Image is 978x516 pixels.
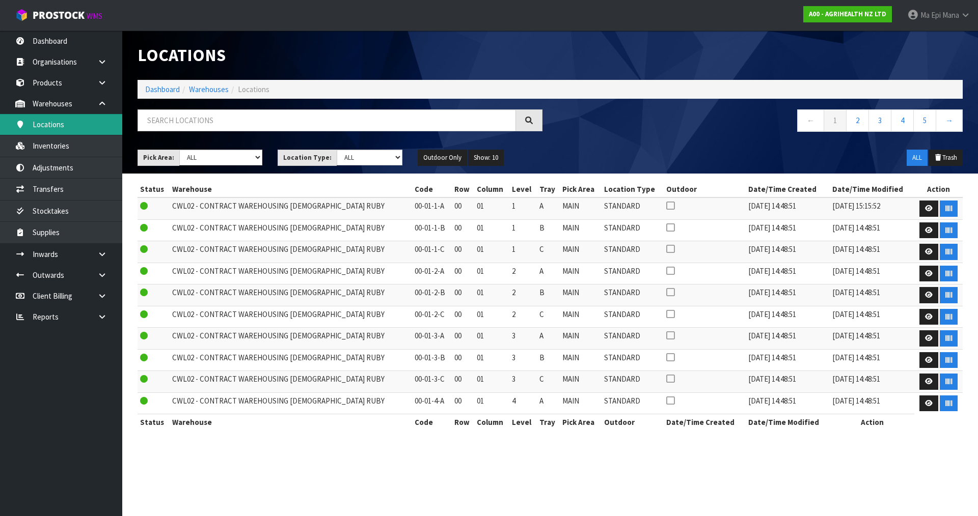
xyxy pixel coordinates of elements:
td: 00 [452,241,475,263]
td: MAIN [560,392,601,414]
th: Date/Time Created [746,181,830,197]
th: Warehouse [170,181,412,197]
td: [DATE] 15:15:52 [830,197,914,219]
td: [DATE] 14:48:51 [830,392,914,414]
td: STANDARD [602,241,664,263]
td: 1 [509,219,536,241]
td: MAIN [560,328,601,350]
td: A [537,197,560,219]
th: Location Type [602,181,664,197]
a: ← [797,109,824,131]
button: Show: 10 [468,150,504,166]
td: [DATE] 14:48:51 [830,328,914,350]
td: 3 [509,328,536,350]
th: Code [412,181,452,197]
td: [DATE] 14:48:51 [830,371,914,393]
span: Mana [942,10,959,20]
th: Action [830,414,914,430]
td: [DATE] 14:48:51 [746,328,830,350]
td: 4 [509,392,536,414]
td: STANDARD [602,328,664,350]
td: [DATE] 14:48:51 [746,306,830,328]
td: 01 [474,349,509,371]
td: STANDARD [602,197,664,219]
td: MAIN [560,371,601,393]
td: 2 [509,306,536,328]
th: Level [509,181,536,197]
td: 00 [452,306,475,328]
span: ProStock [33,9,85,22]
td: MAIN [560,197,601,219]
td: 00-01-1-A [412,197,452,219]
a: Dashboard [145,84,180,94]
td: 01 [474,306,509,328]
th: Pick Area [560,414,601,430]
td: 00 [452,349,475,371]
td: A [537,328,560,350]
td: 00-01-2-B [412,284,452,306]
th: Row [452,181,475,197]
td: 00 [452,219,475,241]
td: MAIN [560,306,601,328]
td: [DATE] 14:48:51 [830,241,914,263]
td: [DATE] 14:48:51 [830,219,914,241]
td: 00 [452,263,475,284]
span: Locations [238,84,269,94]
th: Column [474,181,509,197]
td: 00-01-2-C [412,306,452,328]
th: Outdoor [664,181,745,197]
th: Code [412,414,452,430]
td: C [537,306,560,328]
td: [DATE] 14:48:51 [830,284,914,306]
td: CWL02 - CONTRACT WAREHOUSING [DEMOGRAPHIC_DATA] RUBY [170,328,412,350]
td: CWL02 - CONTRACT WAREHOUSING [DEMOGRAPHIC_DATA] RUBY [170,263,412,284]
td: [DATE] 14:48:51 [830,306,914,328]
td: STANDARD [602,349,664,371]
td: 00-01-3-C [412,371,452,393]
td: 00 [452,284,475,306]
td: [DATE] 14:48:51 [746,284,830,306]
td: CWL02 - CONTRACT WAREHOUSING [DEMOGRAPHIC_DATA] RUBY [170,371,412,393]
td: CWL02 - CONTRACT WAREHOUSING [DEMOGRAPHIC_DATA] RUBY [170,241,412,263]
td: [DATE] 14:48:51 [746,349,830,371]
th: Status [138,414,170,430]
strong: Pick Area: [143,153,174,162]
th: Outdoor [602,414,664,430]
nav: Page navigation [558,109,963,134]
td: CWL02 - CONTRACT WAREHOUSING [DEMOGRAPHIC_DATA] RUBY [170,306,412,328]
td: 01 [474,328,509,350]
td: MAIN [560,219,601,241]
td: MAIN [560,263,601,284]
h1: Locations [138,46,542,65]
td: 00 [452,392,475,414]
td: 3 [509,349,536,371]
td: A [537,263,560,284]
td: MAIN [560,241,601,263]
td: STANDARD [602,263,664,284]
th: Level [509,414,536,430]
td: [DATE] 14:48:51 [746,392,830,414]
td: 01 [474,241,509,263]
td: 00-01-2-A [412,263,452,284]
a: 3 [868,109,891,131]
td: [DATE] 14:48:51 [746,241,830,263]
td: 00 [452,371,475,393]
td: [DATE] 14:48:51 [830,349,914,371]
td: C [537,371,560,393]
td: MAIN [560,349,601,371]
td: 00-01-3-A [412,328,452,350]
a: 5 [913,109,936,131]
td: 00-01-1-B [412,219,452,241]
td: 2 [509,263,536,284]
a: 2 [846,109,869,131]
td: 01 [474,219,509,241]
td: 00 [452,328,475,350]
td: MAIN [560,284,601,306]
button: Trash [929,150,963,166]
td: 00-01-4-A [412,392,452,414]
a: 4 [891,109,914,131]
strong: A00 - AGRIHEALTH NZ LTD [809,10,886,18]
small: WMS [87,11,102,21]
td: A [537,392,560,414]
th: Tray [537,181,560,197]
